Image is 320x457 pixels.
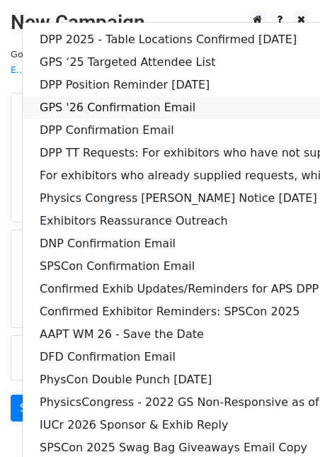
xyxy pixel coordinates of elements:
small: Google Sheet: [11,49,200,76]
h2: New Campaign [11,11,309,35]
a: Send [11,395,57,422]
iframe: Chat Widget [249,389,320,457]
